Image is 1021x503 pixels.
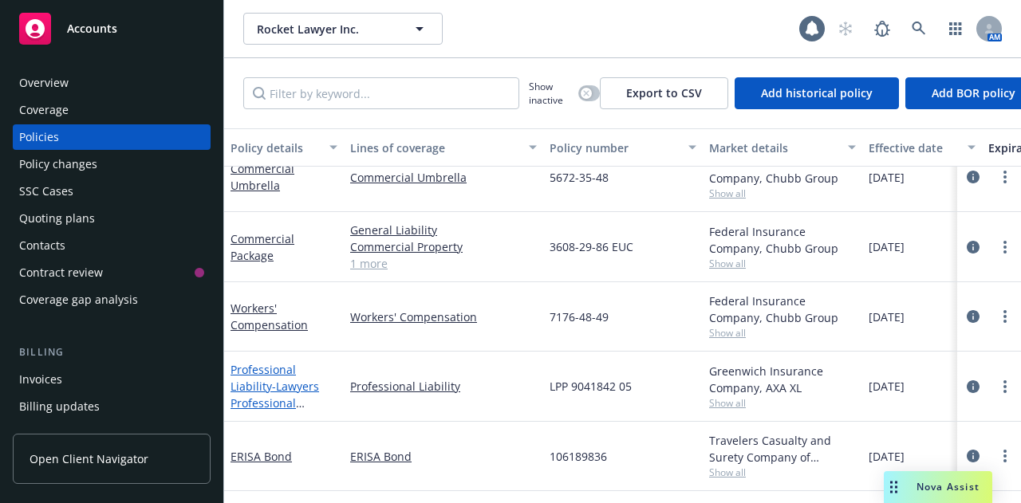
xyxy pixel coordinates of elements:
div: Federal Insurance Company, Chubb Group [709,153,856,187]
span: 7176-48-49 [550,308,609,325]
a: circleInformation [964,307,983,326]
a: Report a Bug [866,13,898,45]
span: [DATE] [869,238,905,255]
div: Coverage gap analysis [19,287,138,312]
a: Workers' Compensation [350,308,537,325]
span: Export to CSV [626,85,702,100]
button: Lines of coverage [344,128,543,167]
a: Coverage gap analysis [13,287,211,312]
a: Policy changes [13,151,211,177]
a: more [995,307,1015,326]
a: Accounts [13,6,211,51]
div: Greenwich Insurance Company, AXA XL [709,363,856,396]
div: Policy details [231,140,320,156]
div: Policies [19,124,59,150]
button: Export to CSV [600,77,728,109]
a: Quoting plans [13,206,211,231]
div: Policy number [550,140,679,156]
span: [DATE] [869,308,905,325]
a: Search [903,13,935,45]
div: Federal Insurance Company, Chubb Group [709,223,856,257]
input: Filter by keyword... [243,77,519,109]
div: Overview [19,70,69,96]
span: 3608-29-86 EUC [550,238,633,255]
a: General Liability [350,222,537,238]
a: ERISA Bond [350,448,537,465]
button: Policy number [543,128,703,167]
a: Overview [13,70,211,96]
a: Billing updates [13,394,211,419]
span: - Lawyers Professional Liability [231,379,319,427]
div: Federal Insurance Company, Chubb Group [709,293,856,326]
span: Add BOR policy [932,85,1015,100]
button: Add historical policy [735,77,899,109]
a: circleInformation [964,167,983,187]
a: Professional Liability [350,378,537,395]
button: Rocket Lawyer Inc. [243,13,443,45]
a: more [995,167,1015,187]
a: Commercial Package [231,231,294,263]
button: Effective date [862,128,982,167]
span: [DATE] [869,378,905,395]
button: Market details [703,128,862,167]
button: Nova Assist [884,471,992,503]
a: circleInformation [964,238,983,257]
span: Show all [709,396,856,410]
a: Workers' Compensation [231,301,308,332]
div: Effective date [869,140,958,156]
div: Contract review [19,260,103,285]
a: ERISA Bond [231,449,292,464]
div: Policy changes [19,151,97,177]
a: more [995,446,1015,466]
span: Open Client Navigator [30,450,148,467]
span: 5672-35-48 [550,169,609,186]
span: [DATE] [869,169,905,186]
a: circleInformation [964,446,983,466]
a: Professional Liability [231,362,319,427]
div: Lines of coverage [350,140,519,156]
div: SSC Cases [19,179,73,204]
div: Drag to move [884,471,904,503]
span: LPP 9041842 05 [550,378,632,395]
a: Contract review [13,260,211,285]
span: Show all [709,257,856,270]
a: more [995,238,1015,257]
span: Show all [709,466,856,479]
div: Billing [13,344,211,360]
a: more [995,377,1015,396]
span: Show inactive [529,80,572,107]
a: circleInformation [964,377,983,396]
div: Quoting plans [19,206,95,231]
a: Invoices [13,367,211,392]
a: Contacts [13,233,211,258]
div: Billing updates [19,394,100,419]
span: Show all [709,187,856,200]
div: Invoices [19,367,62,392]
a: Policies [13,124,211,150]
span: Nova Assist [917,480,980,493]
span: Show all [709,326,856,340]
a: Commercial Property [350,238,537,255]
a: SSC Cases [13,179,211,204]
a: Commercial Umbrella [350,169,537,186]
a: 1 more [350,255,537,272]
a: Coverage [13,97,211,123]
span: Add historical policy [761,85,873,100]
a: Switch app [940,13,972,45]
span: Accounts [67,22,117,35]
div: Coverage [19,97,69,123]
button: Policy details [224,128,344,167]
div: Travelers Casualty and Surety Company of America, Travelers Insurance [709,432,856,466]
span: 106189836 [550,448,607,465]
div: Contacts [19,233,65,258]
div: Market details [709,140,838,156]
span: [DATE] [869,448,905,465]
a: Start snowing [830,13,861,45]
span: Rocket Lawyer Inc. [257,21,395,37]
